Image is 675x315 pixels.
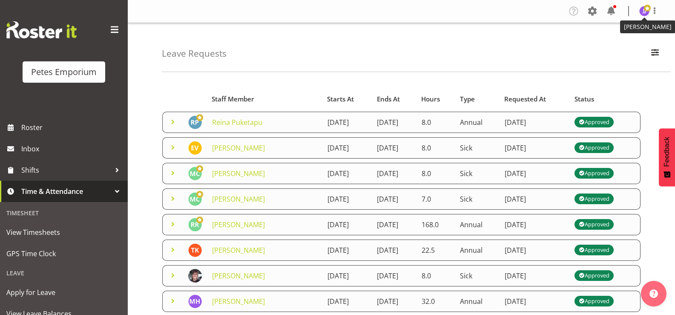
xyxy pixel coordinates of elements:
[188,295,202,308] img: mackenzie-halford4471.jpg
[639,6,649,16] img: janelle-jonkers702.jpg
[327,94,354,104] span: Starts At
[455,214,500,235] td: Annual
[659,128,675,186] button: Feedback - Show survey
[212,94,254,104] span: Staff Member
[322,214,372,235] td: [DATE]
[579,168,609,179] div: Approved
[21,142,124,155] span: Inbox
[416,291,455,312] td: 32.0
[416,240,455,261] td: 22.5
[162,49,227,58] h4: Leave Requests
[188,192,202,206] img: melissa-cowen2635.jpg
[416,214,455,235] td: 168.0
[500,240,569,261] td: [DATE]
[2,204,126,222] div: Timesheet
[372,163,416,184] td: [DATE]
[500,112,569,133] td: [DATE]
[322,163,372,184] td: [DATE]
[372,291,416,312] td: [DATE]
[579,245,609,255] div: Approved
[212,220,265,229] a: [PERSON_NAME]
[21,121,124,134] span: Roster
[2,243,126,264] a: GPS Time Clock
[188,243,202,257] img: theo-kuzniarski11934.jpg
[188,218,202,231] img: ruth-robertson-taylor722.jpg
[322,188,372,210] td: [DATE]
[500,265,569,286] td: [DATE]
[649,289,658,298] img: help-xxl-2.png
[322,112,372,133] td: [DATE]
[2,222,126,243] a: View Timesheets
[416,163,455,184] td: 8.0
[188,167,202,180] img: melissa-cowen2635.jpg
[663,137,671,167] span: Feedback
[416,112,455,133] td: 8.0
[500,214,569,235] td: [DATE]
[500,137,569,159] td: [DATE]
[372,214,416,235] td: [DATE]
[212,143,265,153] a: [PERSON_NAME]
[21,185,111,198] span: Time & Attendance
[188,116,202,129] img: reina-puketapu721.jpg
[212,194,265,204] a: [PERSON_NAME]
[212,246,265,255] a: [PERSON_NAME]
[500,291,569,312] td: [DATE]
[579,296,609,306] div: Approved
[188,269,202,283] img: michelle-whaleb4506e5af45ffd00a26cc2b6420a9100.png
[455,112,500,133] td: Annual
[579,194,609,204] div: Approved
[322,137,372,159] td: [DATE]
[579,220,609,230] div: Approved
[6,247,121,260] span: GPS Time Clock
[372,137,416,159] td: [DATE]
[212,271,265,280] a: [PERSON_NAME]
[455,291,500,312] td: Annual
[421,94,440,104] span: Hours
[6,286,121,299] span: Apply for Leave
[455,265,500,286] td: Sick
[212,169,265,178] a: [PERSON_NAME]
[460,94,475,104] span: Type
[31,66,97,78] div: Petes Emporium
[6,21,77,38] img: Rosterit website logo
[212,297,265,306] a: [PERSON_NAME]
[500,163,569,184] td: [DATE]
[455,163,500,184] td: Sick
[646,44,664,63] button: Filter Employees
[322,240,372,261] td: [DATE]
[579,143,609,153] div: Approved
[2,282,126,303] a: Apply for Leave
[416,265,455,286] td: 8.0
[500,188,569,210] td: [DATE]
[6,226,121,239] span: View Timesheets
[416,188,455,210] td: 7.0
[21,164,111,176] span: Shifts
[455,188,500,210] td: Sick
[574,94,594,104] span: Status
[455,240,500,261] td: Annual
[212,118,262,127] a: Reina Puketapu
[2,264,126,282] div: Leave
[377,94,400,104] span: Ends At
[322,265,372,286] td: [DATE]
[372,188,416,210] td: [DATE]
[504,94,546,104] span: Requested At
[322,291,372,312] td: [DATE]
[372,265,416,286] td: [DATE]
[416,137,455,159] td: 8.0
[188,141,202,155] img: eva-vailini10223.jpg
[579,271,609,281] div: Approved
[579,117,609,127] div: Approved
[455,137,500,159] td: Sick
[372,112,416,133] td: [DATE]
[372,240,416,261] td: [DATE]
